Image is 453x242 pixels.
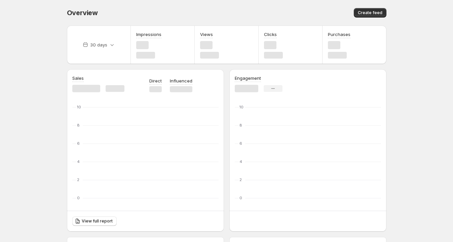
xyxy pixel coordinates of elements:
text: 4 [77,159,80,164]
text: 2 [239,177,242,182]
h3: Views [200,31,213,38]
p: Influenced [170,77,192,84]
text: 6 [239,141,242,146]
h3: Purchases [328,31,350,38]
h3: Engagement [235,75,261,81]
span: Overview [67,9,98,17]
text: 2 [77,177,79,182]
text: 0 [239,196,242,200]
text: 10 [239,105,243,109]
text: 6 [77,141,80,146]
p: 30 days [90,41,107,48]
h3: Impressions [136,31,161,38]
p: Direct [149,77,162,84]
span: Create feed [358,10,382,15]
h3: Clicks [264,31,277,38]
a: View full report [72,216,117,226]
text: 8 [77,123,80,128]
span: View full report [82,218,113,224]
text: 8 [239,123,242,128]
button: Create feed [354,8,386,18]
h3: Sales [72,75,84,81]
text: 0 [77,196,80,200]
text: 10 [77,105,81,109]
text: 4 [239,159,242,164]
